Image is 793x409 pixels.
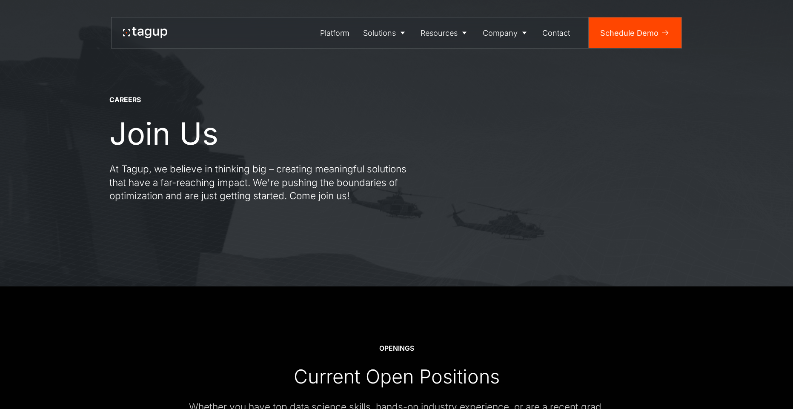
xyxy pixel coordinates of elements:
[314,17,357,48] a: Platform
[109,162,416,203] p: At Tagup, we believe in thinking big – creating meaningful solutions that have a far-reaching imp...
[600,27,658,39] div: Schedule Demo
[483,27,518,39] div: Company
[476,17,536,48] a: Company
[294,365,500,389] div: Current Open Positions
[109,95,141,105] div: CAREERS
[363,27,396,39] div: Solutions
[536,17,577,48] a: Contact
[589,17,681,48] a: Schedule Demo
[421,27,458,39] div: Resources
[320,27,349,39] div: Platform
[356,17,414,48] a: Solutions
[542,27,570,39] div: Contact
[414,17,476,48] a: Resources
[379,344,414,353] div: OPENINGS
[109,116,218,151] h1: Join Us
